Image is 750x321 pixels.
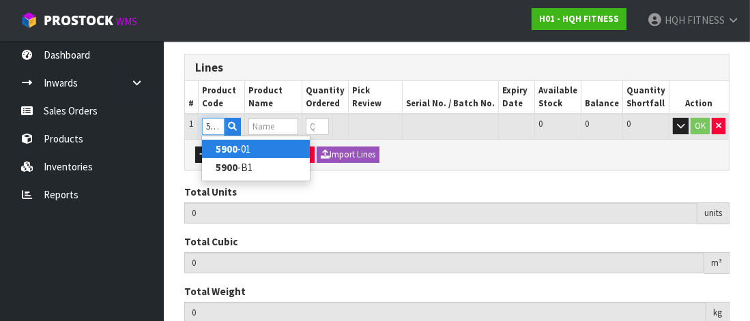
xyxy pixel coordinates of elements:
[622,81,669,114] th: Quantity Shortfall
[184,252,704,273] input: Total Cubic
[184,185,237,199] label: Total Units
[216,161,237,174] strong: 5900
[691,118,710,134] button: OK
[499,81,535,114] th: Expiry Date
[248,118,298,135] input: Name
[538,118,543,129] span: 0
[403,81,499,114] th: Serial No. / Batch No.
[198,81,244,114] th: Product Code
[202,118,225,135] input: Code
[306,118,330,135] input: Qty Ordered
[116,15,137,28] small: WMS
[704,252,730,274] div: m³
[539,13,619,25] strong: H01 - HQH FITNESS
[202,158,310,177] a: 5900-B1
[348,81,403,114] th: Pick Review
[184,202,697,224] input: Total Units
[185,81,198,114] th: #
[244,81,302,114] th: Product Name
[697,202,730,224] div: units
[202,140,310,158] a: 5900-01
[585,118,589,129] span: 0
[534,81,581,114] th: Available Stock
[317,147,379,163] button: Import Lines
[581,81,622,114] th: Balance
[302,81,348,114] th: Quantity Ordered
[669,81,729,114] th: Action
[189,118,193,129] span: 1
[184,284,246,299] label: Total Weight
[20,12,38,29] img: cube-alt.png
[184,234,237,249] label: Total Cubic
[687,14,725,27] span: FITNESS
[195,61,719,74] h3: Lines
[195,147,243,163] button: Add Line
[665,14,685,27] span: HQH
[216,142,237,155] strong: 5900
[626,118,631,129] span: 0
[44,12,113,29] span: ProStock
